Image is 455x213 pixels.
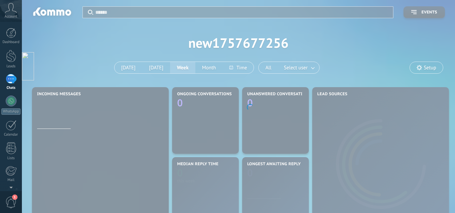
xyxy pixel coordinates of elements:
[1,108,21,115] div: WhatsApp
[1,86,21,90] div: Chats
[1,156,21,161] div: Lists
[1,40,21,44] div: Dashboard
[1,64,21,69] div: Leads
[1,178,21,182] div: Mail
[12,194,18,200] span: 1
[1,133,21,137] div: Calendar
[5,14,17,19] span: Account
